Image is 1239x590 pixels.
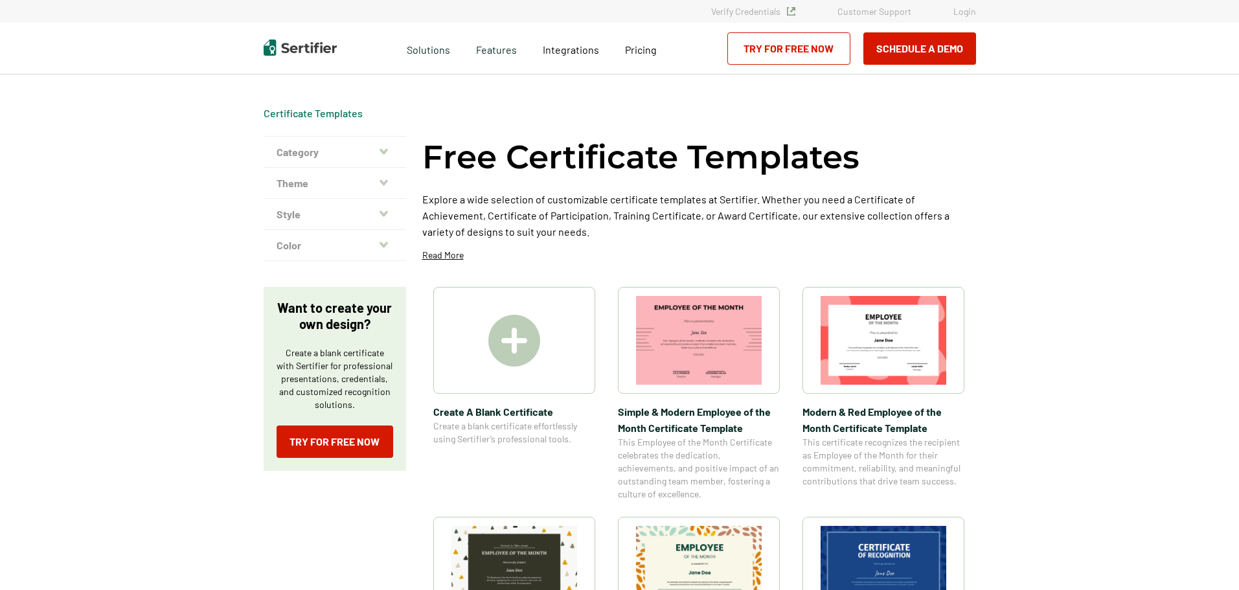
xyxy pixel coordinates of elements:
[802,287,964,501] a: Modern & Red Employee of the Month Certificate TemplateModern & Red Employee of the Month Certifi...
[264,107,363,120] span: Certificate Templates
[433,420,595,446] span: Create a blank certificate effortlessly using Sertifier’s professional tools.
[727,32,850,65] a: Try for Free Now
[618,436,780,501] span: This Employee of the Month Certificate celebrates the dedication, achievements, and positive impa...
[422,249,464,262] p: Read More
[543,40,599,56] a: Integrations
[711,6,795,17] a: Verify Credentials
[422,191,976,240] p: Explore a wide selection of customizable certificate templates at Sertifier. Whether you need a C...
[264,230,406,261] button: Color
[543,43,599,56] span: Integrations
[433,403,595,420] span: Create A Blank Certificate
[476,40,517,56] span: Features
[618,287,780,501] a: Simple & Modern Employee of the Month Certificate TemplateSimple & Modern Employee of the Month C...
[264,40,337,56] img: Sertifier | Digital Credentialing Platform
[264,137,406,168] button: Category
[407,40,450,56] span: Solutions
[821,296,946,385] img: Modern & Red Employee of the Month Certificate Template
[953,6,976,17] a: Login
[277,425,393,458] a: Try for Free Now
[625,43,657,56] span: Pricing
[787,7,795,16] img: Verified
[488,315,540,367] img: Create A Blank Certificate
[264,168,406,199] button: Theme
[264,107,363,120] div: Breadcrumb
[264,199,406,230] button: Style
[802,436,964,488] span: This certificate recognizes the recipient as Employee of the Month for their commitment, reliabil...
[618,403,780,436] span: Simple & Modern Employee of the Month Certificate Template
[636,296,762,385] img: Simple & Modern Employee of the Month Certificate Template
[264,107,363,119] a: Certificate Templates
[277,346,393,411] p: Create a blank certificate with Sertifier for professional presentations, credentials, and custom...
[277,300,393,332] p: Want to create your own design?
[837,6,911,17] a: Customer Support
[802,403,964,436] span: Modern & Red Employee of the Month Certificate Template
[422,136,859,178] h1: Free Certificate Templates
[625,40,657,56] a: Pricing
